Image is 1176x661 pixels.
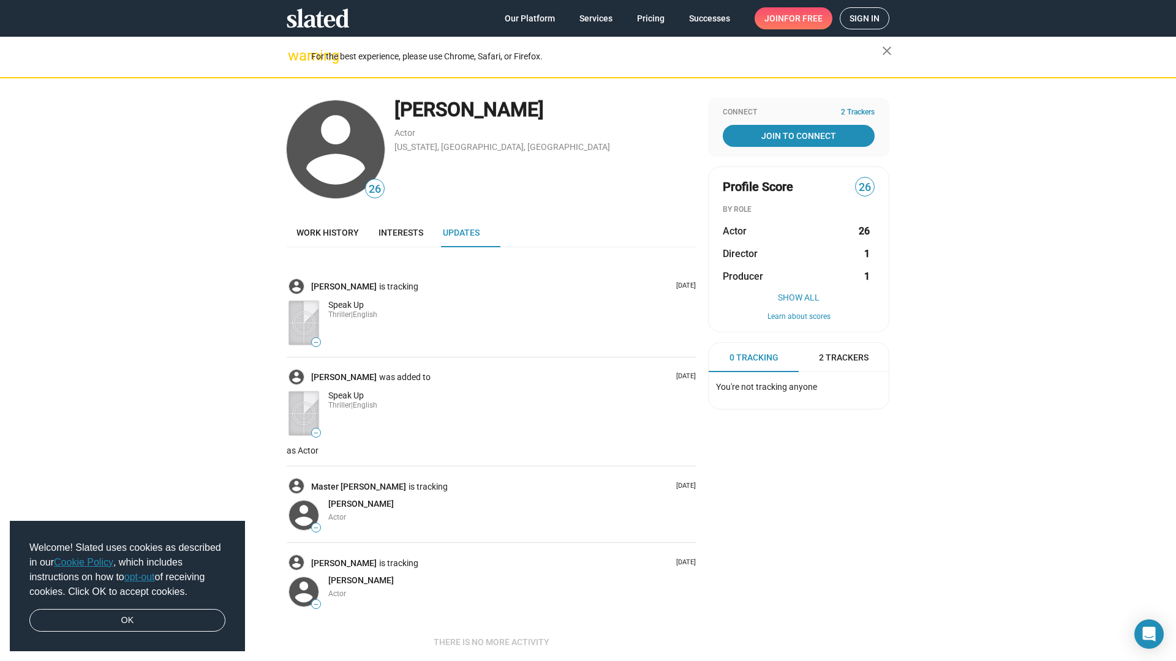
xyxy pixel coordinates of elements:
span: is tracking [379,558,421,569]
span: Updates [443,228,480,237]
span: Speak Up [328,300,364,310]
a: [PERSON_NAME] [328,498,394,510]
a: Our Platform [495,7,565,29]
span: — [312,430,320,436]
span: | [351,401,353,409]
span: Successes [689,7,730,29]
span: is tracking [409,481,450,493]
mat-icon: warning [288,48,303,63]
span: [PERSON_NAME] [328,499,394,509]
a: [PERSON_NAME] [311,281,379,293]
span: 2 Trackers [819,352,869,364]
button: Show All [723,293,875,302]
span: Actor [328,589,346,598]
button: There is no more activity [424,631,559,653]
a: [US_STATE], [GEOGRAPHIC_DATA], [GEOGRAPHIC_DATA] [394,142,610,152]
a: Updates [433,218,489,247]
span: Thriller [328,310,351,319]
a: Pricing [627,7,674,29]
a: Sign in [840,7,889,29]
a: Services [570,7,622,29]
p: [DATE] [671,558,696,567]
strong: 26 [859,225,870,237]
span: Pricing [637,7,665,29]
span: Sign in [850,8,880,29]
span: was added to [379,372,433,383]
span: Profile Score [723,179,793,195]
span: Producer [723,270,763,283]
a: [PERSON_NAME] [328,575,394,586]
div: Connect [723,108,875,118]
a: dismiss cookie message [29,609,225,632]
p: [DATE] [671,482,696,491]
span: — [312,601,320,608]
span: 26 [856,179,874,196]
span: Interests [379,228,423,237]
span: Actor [723,225,747,237]
span: 26 [366,181,384,198]
span: — [312,525,320,531]
span: is tracking [379,281,421,293]
a: Join To Connect [723,125,875,147]
div: For the best experience, please use Chrome, Safari, or Firefox. [311,48,882,65]
a: [PERSON_NAME] [311,372,379,383]
span: Actor [328,513,346,521]
span: [PERSON_NAME] [328,575,394,585]
div: [PERSON_NAME] [394,97,696,123]
span: Work history [296,228,359,237]
span: Our Platform [505,7,555,29]
div: BY ROLE [723,205,875,215]
p: [DATE] [671,282,696,291]
mat-icon: close [880,43,894,58]
a: Joinfor free [755,7,832,29]
a: [PERSON_NAME] [311,558,379,569]
p: [DATE] [671,372,696,381]
span: English [353,401,377,409]
span: 0 Tracking [729,352,778,364]
a: Work history [287,218,369,247]
span: Speak Up [328,390,364,400]
a: Actor [394,128,415,138]
span: English [353,310,377,319]
span: Join [764,7,823,29]
a: Successes [679,7,740,29]
span: Join To Connect [725,125,872,147]
button: Learn about scores [723,312,875,322]
span: Services [579,7,612,29]
span: — [312,339,320,346]
span: Welcome! Slated uses cookies as described in our , which includes instructions on how to of recei... [29,540,225,599]
span: 2 Trackers [841,108,875,118]
span: You're not tracking anyone [716,382,817,392]
span: There is no more activity [434,631,549,653]
span: | [351,310,353,319]
a: Interests [369,218,433,247]
a: opt-out [124,572,155,582]
span: for free [784,7,823,29]
span: Thriller [328,401,351,409]
div: cookieconsent [10,521,245,652]
a: Master [PERSON_NAME] [311,481,409,493]
strong: 1 [864,270,870,283]
div: Open Intercom Messenger [1134,619,1164,649]
span: Director [723,247,758,260]
a: Cookie Policy [54,557,113,567]
strong: 1 [864,247,870,260]
p: as Actor [287,445,696,457]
